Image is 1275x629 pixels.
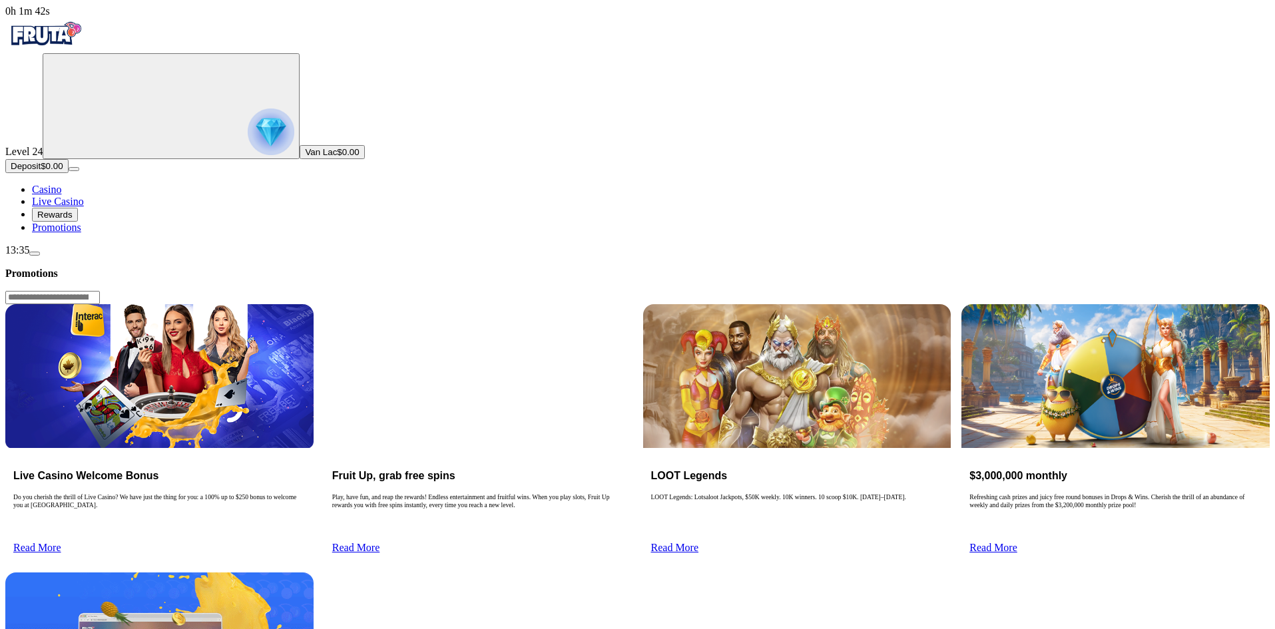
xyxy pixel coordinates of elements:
[300,145,364,159] button: Van Lac$0.00
[969,469,1262,482] h3: $3,000,000 monthly
[651,493,943,536] p: LOOT Legends: Lotsaloot Jackpots, $50K weekly. 10K winners. 10 scoop $10K. [DATE]–[DATE].
[29,252,40,256] button: menu
[337,147,359,157] span: $0.00
[32,184,61,195] a: diamond iconCasino
[324,304,633,448] img: Fruit Up, grab free spins
[651,469,943,482] h3: LOOT Legends
[32,184,61,195] span: Casino
[969,493,1262,536] p: Refreshing cash prizes and juicy free round bonuses in Drops & Wins. Cherish the thrill of an abu...
[41,161,63,171] span: $0.00
[37,210,73,220] span: Rewards
[5,41,85,53] a: Fruta
[651,542,699,553] a: Read More
[5,304,314,448] img: Live Casino Welcome Bonus
[305,147,337,157] span: Van Lac
[5,5,50,17] span: user session time
[13,542,61,553] a: Read More
[5,267,1270,280] h3: Promotions
[69,167,79,171] button: menu
[5,159,69,173] button: Depositplus icon$0.00
[5,17,85,51] img: Fruta
[32,222,81,233] a: gift-inverted iconPromotions
[5,244,29,256] span: 13:35
[11,161,41,171] span: Deposit
[248,108,294,155] img: reward progress
[961,304,1270,448] img: $3,000,000 monthly
[5,291,100,304] input: Search
[969,542,1017,553] a: Read More
[332,542,380,553] a: Read More
[332,469,625,482] h3: Fruit Up, grab free spins
[32,196,84,207] a: poker-chip iconLive Casino
[32,208,78,222] button: reward iconRewards
[43,53,300,159] button: reward progress
[13,469,306,482] h3: Live Casino Welcome Bonus
[32,222,81,233] span: Promotions
[5,17,1270,234] nav: Primary
[32,196,84,207] span: Live Casino
[643,304,951,448] img: LOOT Legends
[332,493,625,536] p: Play, have fun, and reap the rewards! Endless entertainment and fruitful wins. When you play slot...
[5,146,43,157] span: Level 24
[13,493,306,536] p: Do you cherish the thrill of Live Casino? We have just the thing for you: a 100% up to $250 bonus...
